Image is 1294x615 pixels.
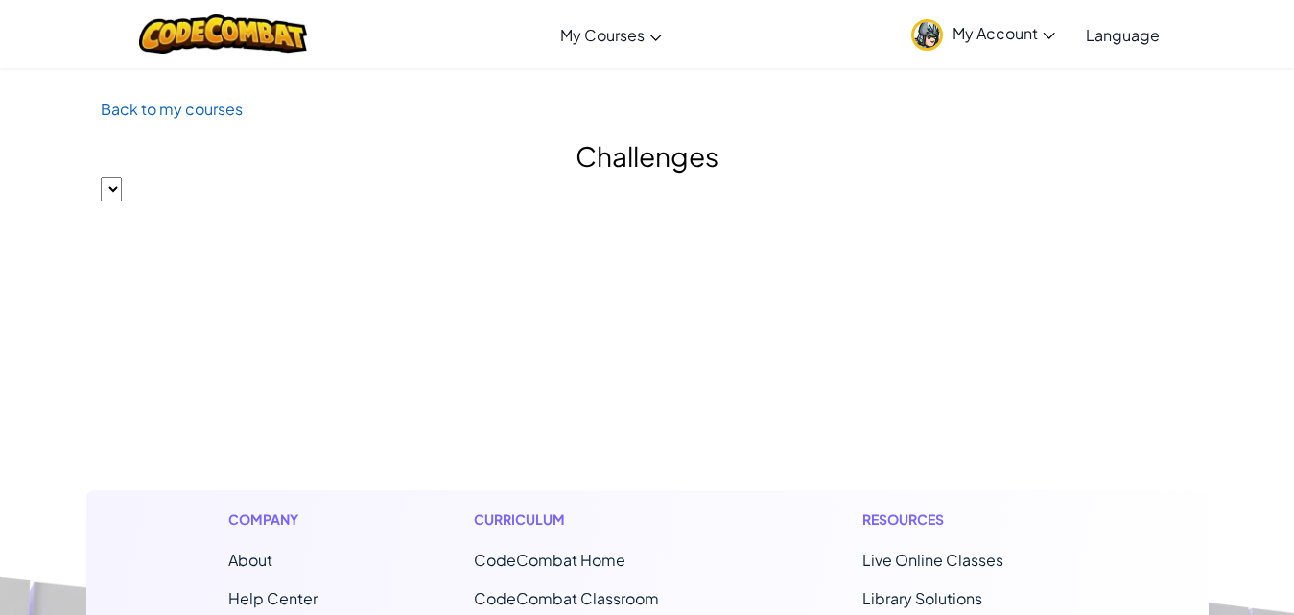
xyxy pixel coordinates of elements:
[101,136,1194,177] h2: Challenges
[1076,9,1169,60] a: Language
[953,23,1055,43] span: My Account
[551,9,671,60] a: My Courses
[560,25,645,45] span: My Courses
[474,588,659,608] a: CodeCombat Classroom
[902,4,1065,64] a: My Account
[474,550,625,570] span: CodeCombat Home
[911,19,943,51] img: avatar
[474,509,706,530] h1: Curriculum
[139,14,307,54] img: CodeCombat logo
[228,550,272,570] a: About
[862,588,982,608] a: Library Solutions
[1086,25,1160,45] span: Language
[862,509,1067,530] h1: Resources
[228,509,318,530] h1: Company
[862,550,1003,570] a: Live Online Classes
[228,588,318,608] a: Help Center
[101,99,243,119] a: Back to my courses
